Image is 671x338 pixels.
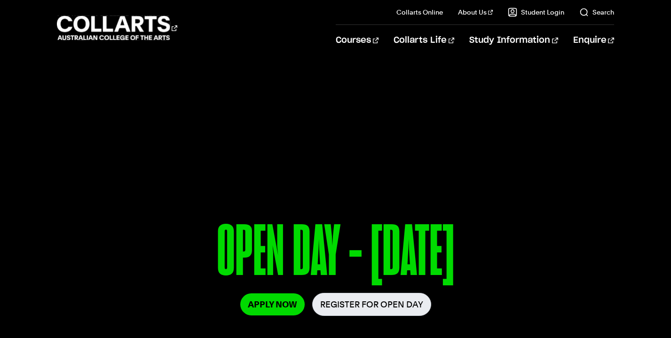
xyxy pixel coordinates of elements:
a: Collarts Life [394,25,454,56]
div: Go to homepage [57,15,177,41]
a: Enquire [573,25,614,56]
a: Register for Open Day [312,293,431,316]
a: Apply Now [240,293,305,315]
a: Student Login [508,8,564,17]
a: Study Information [469,25,558,56]
a: Collarts Online [396,8,443,17]
a: Search [579,8,614,17]
a: About Us [458,8,493,17]
a: Courses [336,25,379,56]
p: OPEN DAY - [DATE] [57,215,614,293]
